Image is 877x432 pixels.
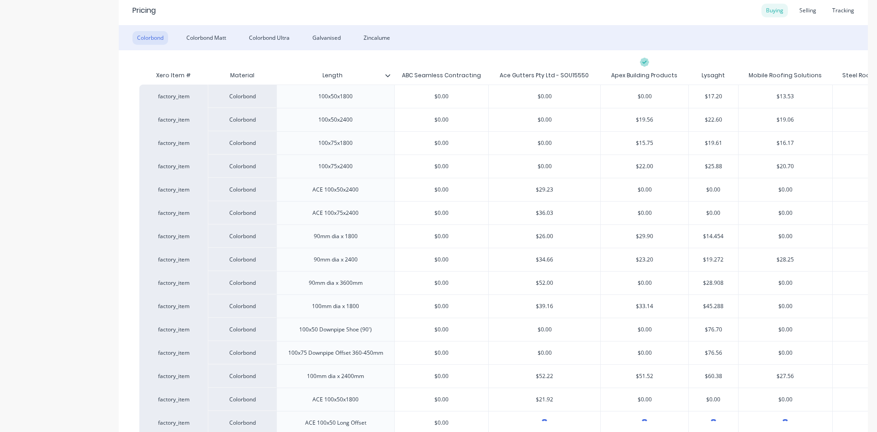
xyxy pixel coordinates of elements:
div: $0.00 [395,388,488,411]
div: Colorbond [208,201,276,224]
div: 100x75x1800 [311,137,360,149]
div: $0.00 [739,178,832,201]
div: 100x50 Downpipe Shoe (90') [292,324,379,336]
div: $0.00 [739,318,832,341]
div: $0.00 [489,318,600,341]
div: $0.00 [739,341,832,364]
div: 90mm dia x 2400 [306,254,365,266]
div: $36.03 [489,202,600,224]
div: $0.00 [689,178,738,201]
div: $0.00 [395,341,488,364]
div: $20.70 [739,155,832,178]
div: $25.88 [689,155,738,178]
div: $0.00 [395,225,488,248]
div: Material [208,66,276,85]
div: Colorbond [208,248,276,271]
div: factory_item [148,209,199,217]
div: factory_item [148,325,199,334]
div: Length [276,66,394,85]
div: ACE 100x50x1800 [305,394,366,405]
div: 100x50x1800 [311,91,360,102]
div: factory_item [148,186,199,194]
div: Colorbond Ultra [244,31,294,45]
div: $33.14 [601,295,688,318]
div: $26.00 [489,225,600,248]
div: Colorbond [208,364,276,388]
div: factory_item [148,349,199,357]
div: factory_item [148,279,199,287]
div: 90mm dia x 3600mm [301,277,370,289]
div: factory_item [148,92,199,101]
div: Zincalume [359,31,395,45]
div: $0.00 [395,248,488,271]
div: 100x50x2400 [311,114,360,126]
div: $0.00 [489,155,600,178]
div: $0.00 [395,318,488,341]
div: $0.00 [689,388,738,411]
div: factory_item [148,302,199,310]
div: Pricing [132,5,156,16]
div: $19.56 [601,108,688,131]
div: $0.00 [739,295,832,318]
div: Colorbond Matt [182,31,231,45]
div: Colorbond [208,318,276,341]
div: 100x75 Downpipe Offset 360-450mm [281,347,391,359]
div: $52.22 [489,365,600,388]
div: Galvanised [308,31,345,45]
div: $0.00 [601,202,688,224]
div: $0.00 [395,365,488,388]
div: $0.00 [601,85,688,108]
div: Tracking [828,4,859,17]
div: Colorbond [132,31,168,45]
div: 90mm dia x 1800 [306,230,365,242]
div: $28.25 [739,248,832,271]
div: ACE 100x50x2400 [305,184,366,196]
div: factory_item [148,162,199,171]
div: $0.00 [689,202,738,224]
div: ACE 100x50 Long Offset [298,417,374,429]
div: $0.00 [739,388,832,411]
div: $76.70 [689,318,738,341]
div: Ace Gutters Pty Ltd - SOU15550 [500,71,589,80]
div: Buying [761,4,788,17]
div: $0.00 [395,178,488,201]
div: $0.00 [739,272,832,294]
div: $0.00 [395,295,488,318]
div: Colorbond [208,388,276,411]
div: $21.92 [489,388,600,411]
div: $16.17 [739,132,832,155]
div: 100x75x2400 [311,160,360,172]
div: $19.272 [689,248,738,271]
div: $23.20 [601,248,688,271]
div: $29.90 [601,225,688,248]
div: $27.56 [739,365,832,388]
div: factory_item [148,139,199,147]
div: $0.00 [739,202,832,224]
div: $52.00 [489,272,600,294]
div: $0.00 [601,272,688,294]
div: Colorbond [208,341,276,364]
div: $0.00 [489,341,600,364]
div: $15.75 [601,132,688,155]
div: $13.53 [739,85,832,108]
div: Apex Building Products [611,71,677,80]
div: $34.66 [489,248,600,271]
div: Selling [795,4,821,17]
div: factory_item [148,116,199,124]
div: $0.00 [395,85,488,108]
div: 100mm dia x 1800 [305,300,366,312]
div: $0.00 [395,155,488,178]
div: $76.56 [689,341,738,364]
div: $0.00 [395,108,488,131]
div: Colorbond [208,131,276,155]
div: Colorbond [208,271,276,294]
div: $0.00 [739,225,832,248]
div: Colorbond [208,294,276,318]
div: factory_item [148,232,199,240]
div: $45.288 [689,295,738,318]
div: $0.00 [395,202,488,224]
div: $0.00 [489,85,600,108]
div: Xero Item # [139,66,208,85]
div: $0.00 [395,132,488,155]
div: $0.00 [601,388,688,411]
